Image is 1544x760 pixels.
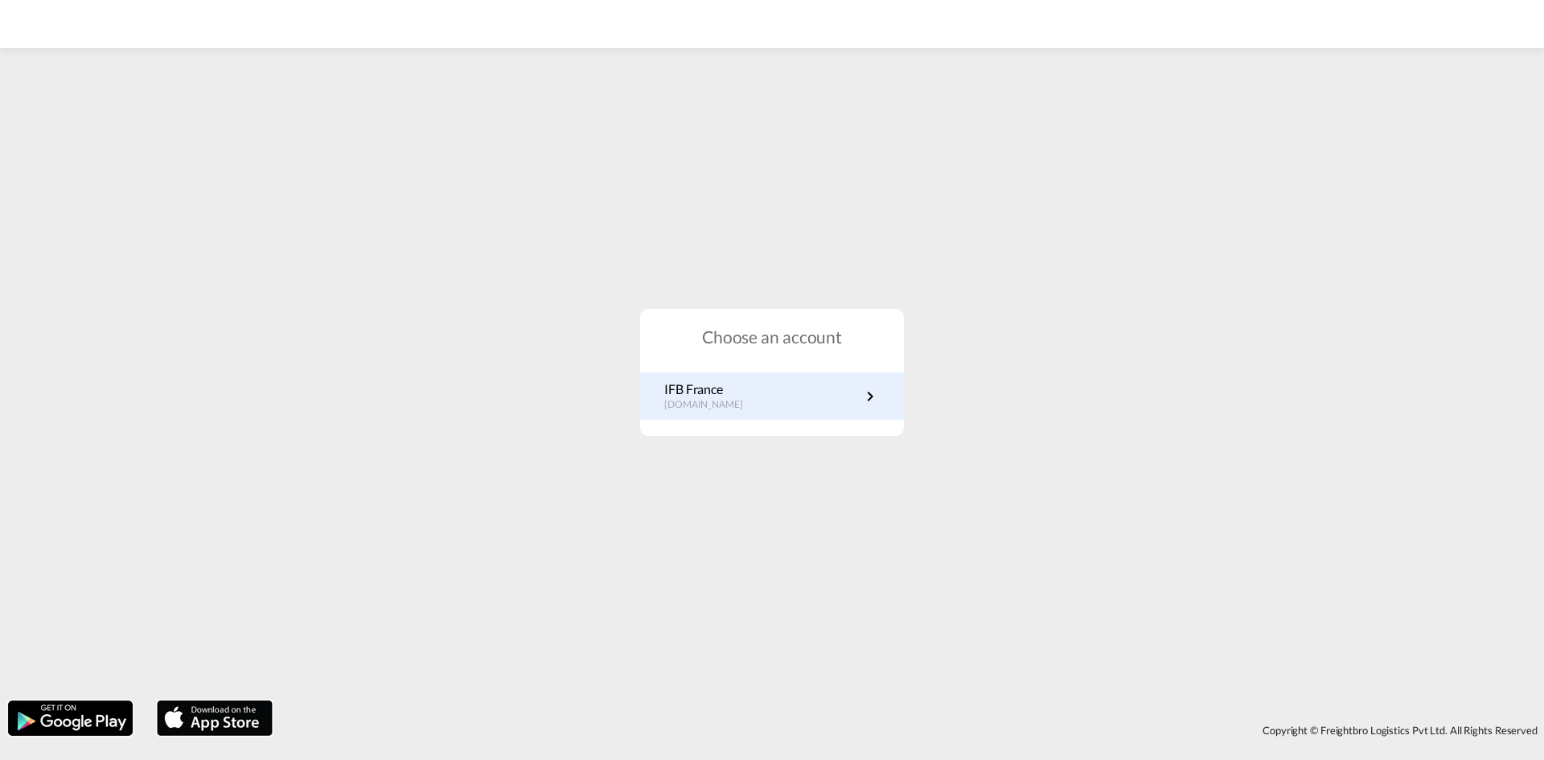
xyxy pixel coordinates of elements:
[664,398,759,412] p: [DOMAIN_NAME]
[860,387,880,406] md-icon: icon-chevron-right
[640,325,904,348] h1: Choose an account
[6,699,134,737] img: google.png
[664,380,880,412] a: IFB France[DOMAIN_NAME]
[281,717,1544,744] div: Copyright © Freightbro Logistics Pvt Ltd. All Rights Reserved
[155,699,274,737] img: apple.png
[664,380,759,398] p: IFB France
